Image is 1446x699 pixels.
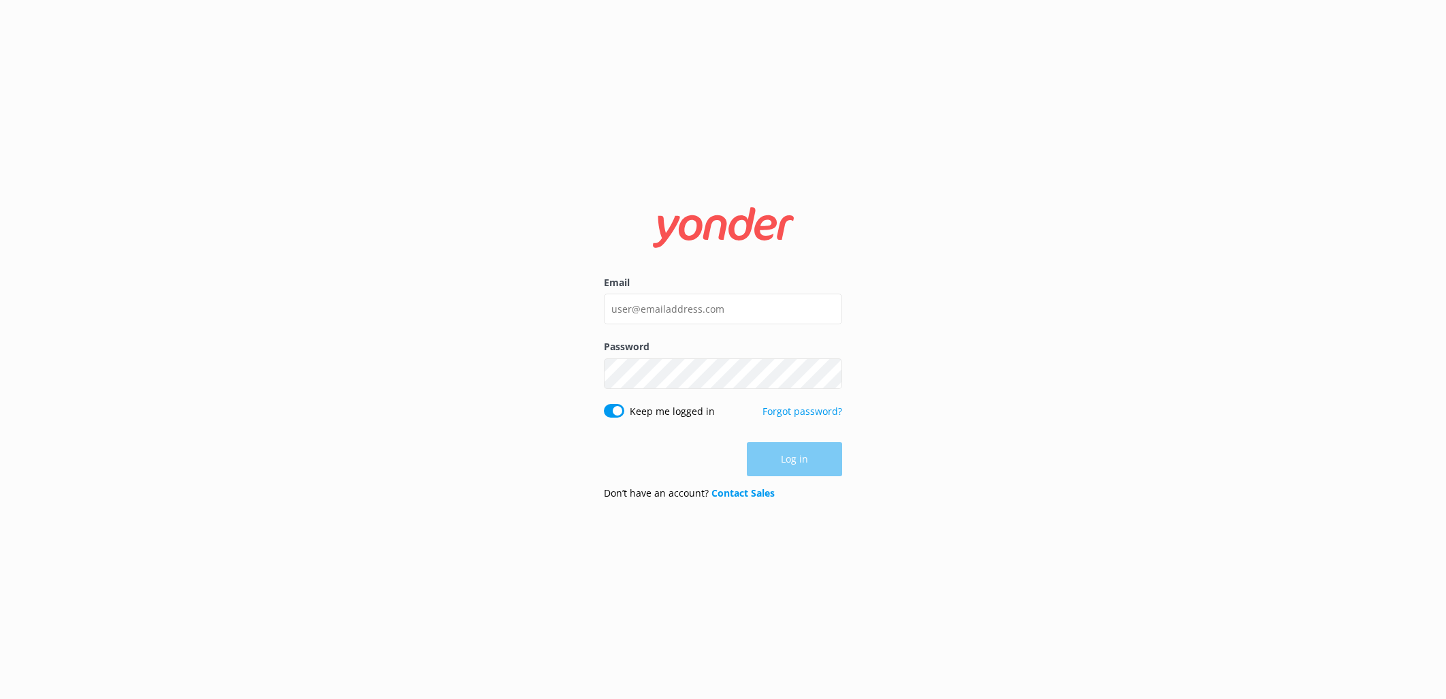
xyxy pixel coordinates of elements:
label: Password [604,339,842,354]
a: Contact Sales [711,486,775,499]
label: Email [604,275,842,290]
input: user@emailaddress.com [604,294,842,324]
p: Don’t have an account? [604,486,775,501]
button: Show password [815,360,842,387]
label: Keep me logged in [630,404,715,419]
a: Forgot password? [762,405,842,418]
